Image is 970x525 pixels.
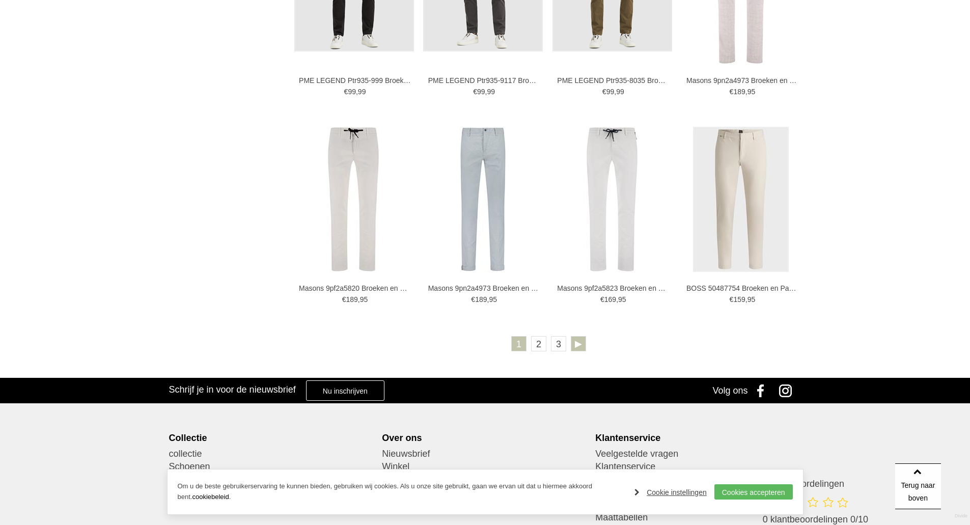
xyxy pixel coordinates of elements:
[686,284,798,293] a: BOSS 50487754 Broeken en Pantalons
[475,295,487,303] span: 189
[460,127,506,272] img: Masons 9pn2a4973 Broeken en Pantalons
[745,88,747,96] span: ,
[595,432,801,444] div: Klantenservice
[531,336,546,351] a: 2
[750,378,775,403] a: Facebook
[634,485,707,500] a: Cookie instellingen
[382,460,588,473] a: Winkel
[586,127,638,272] img: Masons 9pf2a5823 Broeken en Pantalons
[327,127,379,272] img: Masons 9pf2a5820 Broeken en Pantalons
[511,336,526,351] a: 1
[169,432,375,444] div: Collectie
[178,481,625,503] p: Om u de beste gebruikerservaring te kunnen bieden, gebruiken wij cookies. Als u onze site gebruik...
[730,295,734,303] span: €
[299,284,411,293] a: Masons 9pf2a5820 Broeken en Pantalons
[616,88,624,96] span: 99
[306,380,384,401] a: Nu inschrijven
[747,88,756,96] span: 95
[714,484,793,500] a: Cookies accepteren
[895,463,941,509] a: Terug naar boven
[299,76,411,85] a: PME LEGEND Ptr935-999 Broeken en Pantalons
[600,295,604,303] span: €
[747,295,756,303] span: 95
[595,460,801,473] a: Klantenservice
[557,284,669,293] a: Masons 9pf2a5823 Broeken en Pantalons
[730,88,734,96] span: €
[485,88,487,96] span: ,
[595,448,801,460] a: Veelgestelde vragen
[602,88,606,96] span: €
[487,88,495,96] span: 99
[604,295,616,303] span: 169
[614,88,616,96] span: ,
[606,88,615,96] span: 99
[428,284,540,293] a: Masons 9pn2a4973 Broeken en Pantalons
[775,378,801,403] a: Instagram
[477,88,485,96] span: 99
[360,295,368,303] span: 95
[745,295,747,303] span: ,
[473,88,477,96] span: €
[733,88,745,96] span: 189
[955,510,967,522] a: Divide
[356,88,358,96] span: ,
[551,336,566,351] a: 3
[712,378,747,403] div: Volg ons
[344,88,348,96] span: €
[618,295,626,303] span: 95
[382,448,588,460] a: Nieuwsbrief
[557,76,669,85] a: PME LEGEND Ptr935-8035 Broeken en Pantalons
[595,511,801,524] a: Maattabellen
[733,295,745,303] span: 159
[169,448,375,460] a: collectie
[763,514,868,524] span: 0 klantbeoordelingen 0/10
[348,88,356,96] span: 99
[616,295,618,303] span: ,
[686,76,798,85] a: Masons 9pn2a4973 Broeken en Pantalons
[358,295,360,303] span: ,
[382,432,588,444] div: Over ons
[489,295,497,303] span: 95
[169,384,296,395] h3: Schrijf je in voor de nieuwsbrief
[342,295,346,303] span: €
[428,76,540,85] a: PME LEGEND Ptr935-9117 Broeken en Pantalons
[693,127,789,272] img: BOSS 50487754 Broeken en Pantalons
[471,295,475,303] span: €
[487,295,489,303] span: ,
[346,295,357,303] span: 189
[169,460,375,473] a: Schoenen
[358,88,366,96] span: 99
[192,493,229,501] a: cookiebeleid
